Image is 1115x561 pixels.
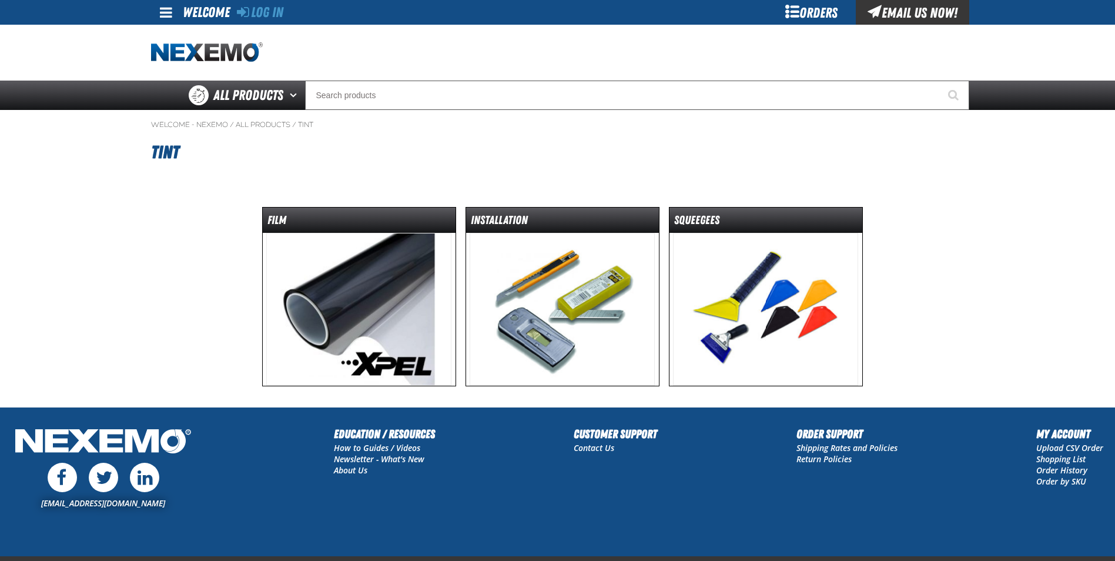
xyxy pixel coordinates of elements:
[298,120,313,129] a: Tint
[673,233,858,386] img: Squeegees
[940,81,969,110] button: Start Searching
[1036,476,1086,487] a: Order by SKU
[263,212,456,233] dt: Film
[796,425,898,443] h2: Order Support
[1036,425,1103,443] h2: My Account
[669,212,862,233] dt: Squeegees
[230,120,234,129] span: /
[470,233,655,386] img: Installation
[266,233,451,386] img: Film
[292,120,296,129] span: /
[334,465,367,476] a: About Us
[286,81,305,110] button: Open All Products pages
[1036,465,1087,476] a: Order History
[237,4,283,21] a: Log In
[334,453,424,465] a: Newsletter - What's New
[236,120,290,129] a: All Products
[466,212,659,233] dt: Installation
[669,207,863,386] a: Squeegees
[466,207,659,386] a: Installation
[213,85,283,106] span: All Products
[334,442,420,453] a: How to Guides / Videos
[151,136,965,168] h1: Tint
[151,42,263,63] a: Home
[151,120,228,129] a: Welcome - Nexemo
[41,497,165,509] a: [EMAIL_ADDRESS][DOMAIN_NAME]
[1036,442,1103,453] a: Upload CSV Order
[151,120,965,129] nav: Breadcrumbs
[334,425,435,443] h2: Education / Resources
[12,425,195,460] img: Nexemo Logo
[1036,453,1086,465] a: Shopping List
[305,81,969,110] input: Search
[262,207,456,386] a: Film
[796,453,852,465] a: Return Policies
[574,442,614,453] a: Contact Us
[796,442,898,453] a: Shipping Rates and Policies
[151,42,263,63] img: Nexemo logo
[574,425,657,443] h2: Customer Support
